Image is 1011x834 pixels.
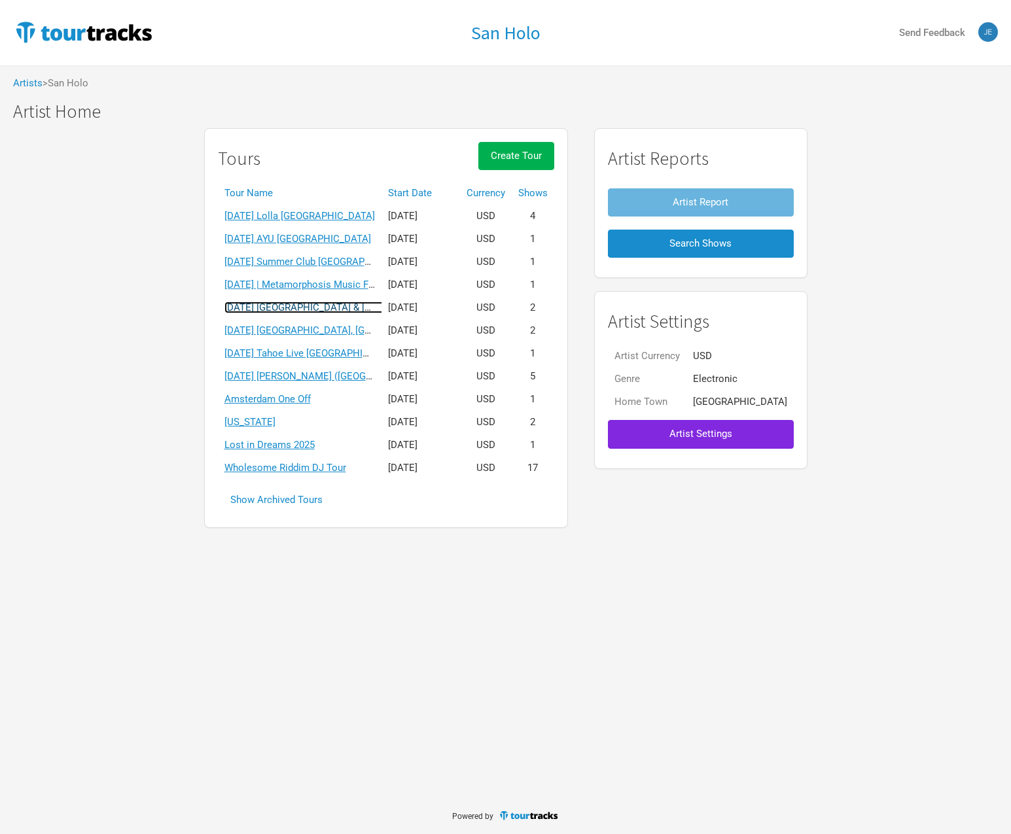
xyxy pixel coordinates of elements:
[499,810,559,821] img: TourTracks
[608,188,794,217] button: Artist Report
[381,251,460,273] td: [DATE]
[224,302,456,313] a: [DATE] [GEOGRAPHIC_DATA] & [GEOGRAPHIC_DATA]
[491,150,542,162] span: Create Tour
[460,342,512,365] td: USD
[460,205,512,228] td: USD
[224,439,315,451] a: Lost in Dreams 2025
[608,230,794,258] button: Search Shows
[13,77,43,89] a: Artists
[224,324,450,336] a: [DATE] [GEOGRAPHIC_DATA], [GEOGRAPHIC_DATA]
[978,22,998,42] img: Jeff
[608,223,794,264] a: Search Shows
[460,273,512,296] td: USD
[13,101,1011,122] h1: Artist Home
[512,296,554,319] td: 2
[686,345,794,368] td: USD
[608,345,686,368] td: Artist Currency
[224,233,371,245] a: [DATE] AYU [GEOGRAPHIC_DATA]
[224,416,275,428] a: [US_STATE]
[478,142,554,182] a: Create Tour
[512,205,554,228] td: 4
[224,347,400,359] a: [DATE] Tahoe Live [GEOGRAPHIC_DATA]
[608,413,794,455] a: Artist Settings
[460,319,512,342] td: USD
[686,368,794,391] td: Electronic
[673,196,728,208] span: Artist Report
[512,251,554,273] td: 1
[460,228,512,251] td: USD
[381,205,460,228] td: [DATE]
[218,182,381,205] th: Tour Name
[512,228,554,251] td: 1
[608,311,794,332] h1: Artist Settings
[381,365,460,388] td: [DATE]
[218,486,335,514] button: Show Archived Tours
[608,391,686,413] td: Home Town
[608,368,686,391] td: Genre
[224,462,346,474] a: Wholesome Riddim DJ Tour
[224,370,708,382] a: [DATE] [PERSON_NAME] ([GEOGRAPHIC_DATA][PERSON_NAME], [GEOGRAPHIC_DATA], [GEOGRAPHIC_DATA])
[381,228,460,251] td: [DATE]
[686,391,794,413] td: [GEOGRAPHIC_DATA]
[224,210,375,222] a: [DATE] Lolla [GEOGRAPHIC_DATA]
[460,388,512,411] td: USD
[381,296,460,319] td: [DATE]
[13,19,154,45] img: TourTracks
[460,365,512,388] td: USD
[381,182,460,205] th: Start Date
[512,319,554,342] td: 2
[478,142,554,170] button: Create Tour
[512,273,554,296] td: 1
[512,411,554,434] td: 2
[512,342,554,365] td: 1
[224,393,311,405] a: Amsterdam One Off
[381,273,460,296] td: [DATE]
[460,457,512,479] td: USD
[512,182,554,205] th: Shows
[608,182,794,223] a: Artist Report
[512,365,554,388] td: 5
[43,78,88,88] span: > San Holo
[452,812,493,821] span: Powered by
[669,237,732,249] span: Search Shows
[218,148,260,169] h1: Tours
[471,21,541,44] h1: San Holo
[471,23,541,43] a: San Holo
[381,388,460,411] td: [DATE]
[899,27,965,39] strong: Send Feedback
[512,388,554,411] td: 1
[224,256,412,268] a: [DATE] Summer Club [GEOGRAPHIC_DATA]
[381,457,460,479] td: [DATE]
[224,279,397,290] a: [DATE] | Metamorphosis Music Festival
[381,411,460,434] td: [DATE]
[460,434,512,457] td: USD
[512,457,554,479] td: 17
[512,434,554,457] td: 1
[460,411,512,434] td: USD
[460,251,512,273] td: USD
[381,342,460,365] td: [DATE]
[460,182,512,205] th: Currency
[608,420,794,448] button: Artist Settings
[381,319,460,342] td: [DATE]
[608,148,794,169] h1: Artist Reports
[669,428,732,440] span: Artist Settings
[381,434,460,457] td: [DATE]
[460,296,512,319] td: USD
